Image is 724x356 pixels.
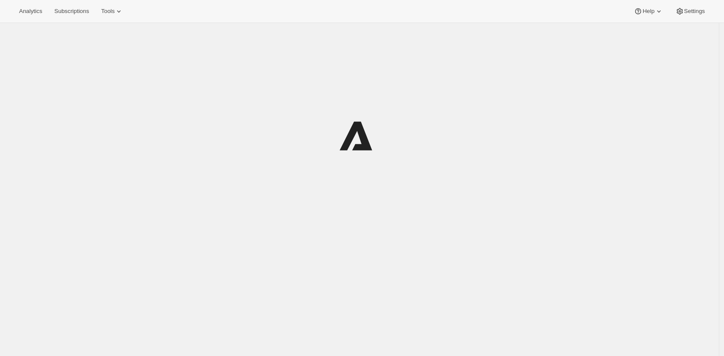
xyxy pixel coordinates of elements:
span: Settings [684,8,705,15]
button: Tools [96,5,128,17]
button: Help [629,5,668,17]
span: Tools [101,8,115,15]
span: Help [642,8,654,15]
button: Analytics [14,5,47,17]
span: Subscriptions [54,8,89,15]
button: Subscriptions [49,5,94,17]
button: Settings [670,5,710,17]
span: Analytics [19,8,42,15]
